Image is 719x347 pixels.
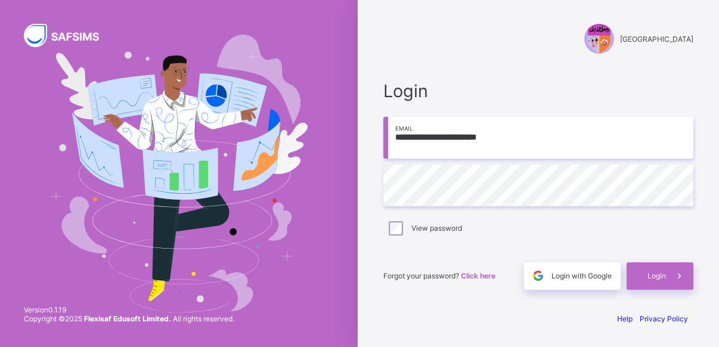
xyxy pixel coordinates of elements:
span: Login [647,271,666,280]
span: Login with Google [551,271,612,280]
span: Version 0.1.19 [24,305,234,314]
span: Copyright © 2025 All rights reserved. [24,314,234,323]
img: google.396cfc9801f0270233282035f929180a.svg [531,269,545,283]
span: Login [383,80,693,101]
span: Forgot your password? [383,271,495,280]
label: View password [411,224,462,233]
strong: Flexisaf Edusoft Limited. [84,314,171,323]
span: [GEOGRAPHIC_DATA] [620,35,693,44]
img: Hero Image [50,35,308,312]
img: SAFSIMS Logo [24,24,113,47]
a: Privacy Policy [640,314,688,323]
a: Help [617,314,633,323]
a: Click here [461,271,495,280]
